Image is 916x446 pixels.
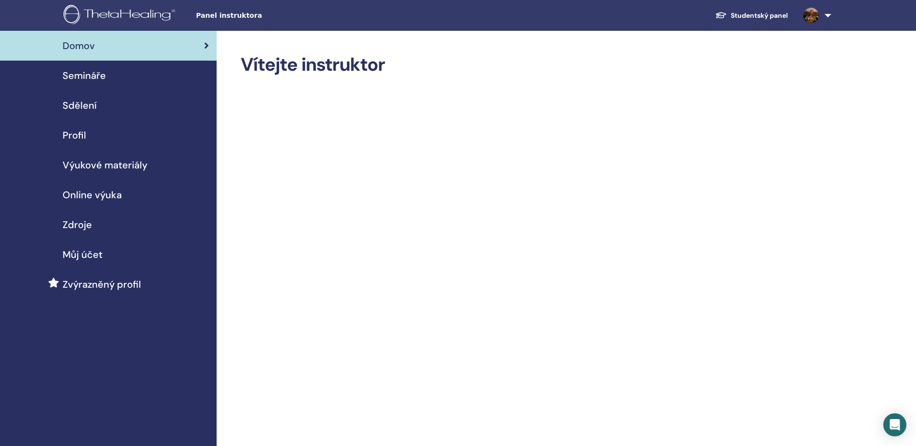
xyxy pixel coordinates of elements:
[803,8,819,23] img: default.jpg
[196,11,340,21] span: Panel instruktora
[63,277,141,292] span: Zvýrazněný profil
[63,68,106,83] span: Semináře
[64,5,179,26] img: logo.png
[715,11,727,19] img: graduation-cap-white.svg
[63,188,122,202] span: Online výuka
[63,217,92,232] span: Zdroje
[63,247,103,262] span: Můj účet
[708,7,796,25] a: Studentský panel
[883,413,906,436] div: Open Intercom Messenger
[63,128,86,142] span: Profil
[241,54,817,76] h2: Vítejte instruktor
[63,38,95,53] span: Domov
[63,98,97,113] span: Sdělení
[63,158,147,172] span: Výukové materiály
